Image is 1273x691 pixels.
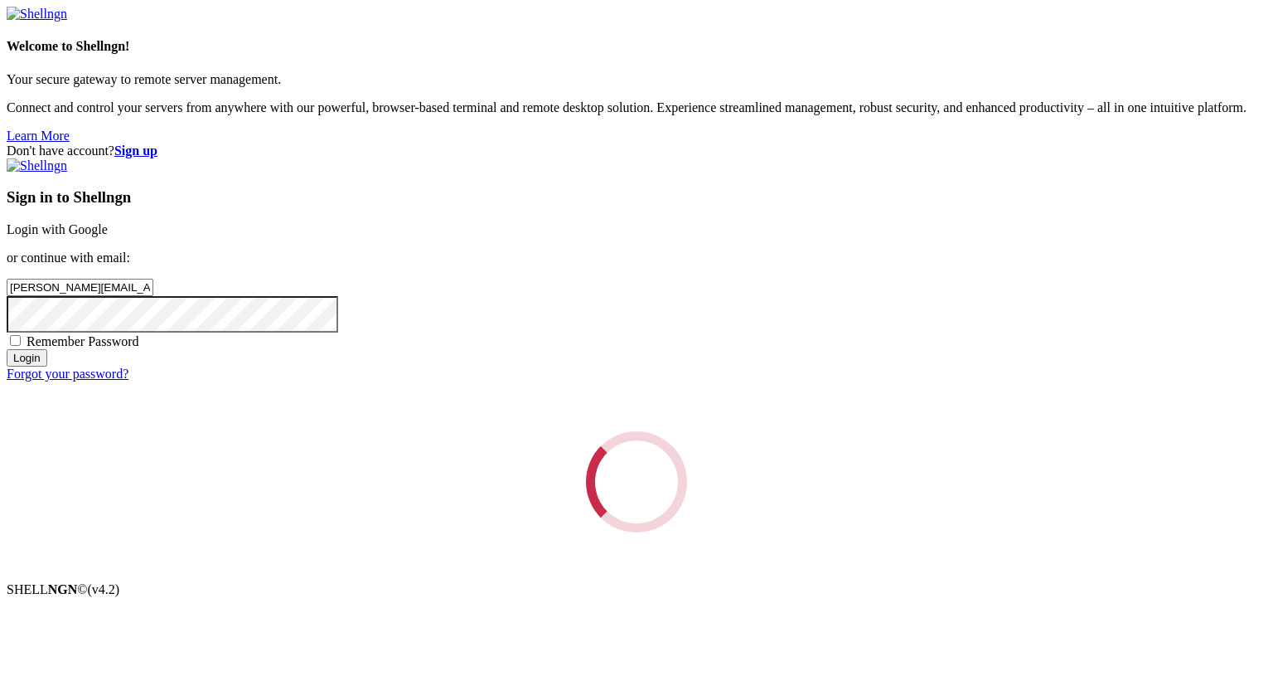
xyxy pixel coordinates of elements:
b: NGN [48,582,78,596]
div: Don't have account? [7,144,1266,158]
h3: Sign in to Shellngn [7,188,1266,207]
span: SHELL © [7,582,119,596]
p: or continue with email: [7,251,1266,265]
div: Loading... [574,419,699,544]
a: Forgot your password? [7,367,128,381]
img: Shellngn [7,158,67,173]
span: 4.2.0 [88,582,120,596]
a: Sign up [114,144,157,158]
a: Learn More [7,129,70,143]
input: Email address [7,279,153,296]
p: Your secure gateway to remote server management. [7,72,1266,87]
input: Remember Password [10,335,21,346]
img: Shellngn [7,7,67,22]
span: Remember Password [27,334,139,348]
a: Login with Google [7,222,108,236]
h4: Welcome to Shellngn! [7,39,1266,54]
input: Login [7,349,47,367]
p: Connect and control your servers from anywhere with our powerful, browser-based terminal and remo... [7,100,1266,115]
